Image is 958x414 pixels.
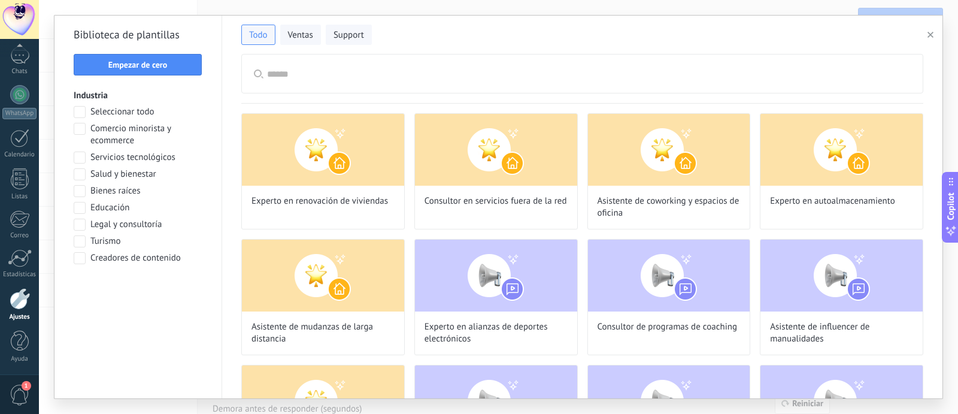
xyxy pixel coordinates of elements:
[770,321,913,345] span: Asistente de influencer de manualidades
[598,195,741,219] span: Asistente de coworking y espacios de oficina
[90,185,140,197] span: Bienes raíces
[74,54,202,75] button: Empezar de cero
[2,232,37,240] div: Correo
[90,219,162,231] span: Legal y consultoría
[90,202,129,214] span: Educación
[2,313,37,321] div: Ajustes
[242,240,404,312] img: Asistente de mudanzas de larga distancia
[241,25,275,45] button: Todo
[770,195,895,207] span: Experto en autoalmacenamiento
[334,29,364,41] span: Support
[249,29,268,41] span: Todo
[598,321,737,333] span: Consultor de programas de coaching
[280,25,321,45] button: Ventas
[90,152,175,164] span: Servicios tecnológicos
[2,271,37,279] div: Estadísticas
[588,240,750,312] img: Consultor de programas de coaching
[74,25,202,44] h2: Biblioteca de plantillas
[288,29,313,41] span: Ventas
[251,195,388,207] span: Experto en renovación de viviendas
[22,381,31,391] span: 1
[2,68,37,75] div: Chats
[760,114,923,186] img: Experto en autoalmacenamiento
[90,235,121,247] span: Turismo
[2,151,37,159] div: Calendario
[588,114,750,186] img: Asistente de coworking y espacios de oficina
[760,240,923,312] img: Asistente de influencer de manualidades
[425,195,567,207] span: Consultor en servicios fuera de la red
[415,240,577,312] img: Experto en alianzas de deportes electrónicos
[74,90,202,101] h3: Industria
[90,106,154,118] span: Seleccionar todo
[2,193,37,201] div: Listas
[945,192,957,220] span: Copilot
[108,61,168,69] span: Empezar de cero
[2,108,37,119] div: WhatsApp
[415,114,577,186] img: Consultor en servicios fuera de la red
[2,355,37,363] div: Ayuda
[425,321,568,345] span: Experto en alianzas de deportes electrónicos
[242,114,404,186] img: Experto en renovación de viviendas
[90,252,181,264] span: Creadores de contenido
[251,321,395,345] span: Asistente de mudanzas de larga distancia
[326,25,372,45] button: Support
[90,168,156,180] span: Salud y bienestar
[90,123,202,147] span: Comercio minorista y ecommerce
